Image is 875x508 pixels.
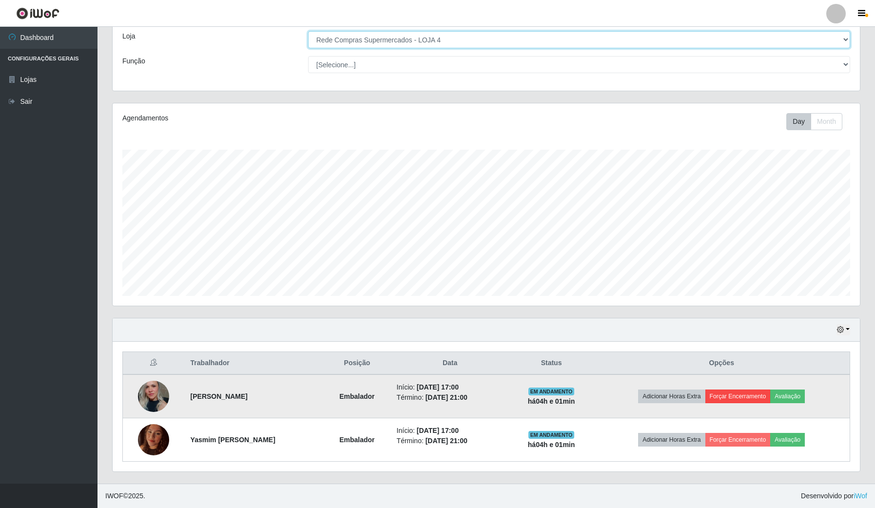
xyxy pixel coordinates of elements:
label: Loja [122,31,135,41]
button: Forçar Encerramento [705,433,771,447]
strong: Embalador [339,436,374,444]
button: Day [786,113,811,130]
span: EM ANDAMENTO [528,388,575,395]
span: Desenvolvido por [801,491,867,501]
time: [DATE] 17:00 [417,427,459,434]
div: Agendamentos [122,113,417,123]
li: Início: [397,382,504,392]
time: [DATE] 17:00 [417,383,459,391]
th: Posição [323,352,390,375]
strong: há 04 h e 01 min [528,397,575,405]
span: IWOF [105,492,123,500]
span: © 2025 . [105,491,145,501]
strong: Embalador [339,392,374,400]
img: CoreUI Logo [16,7,59,20]
strong: [PERSON_NAME] [191,392,248,400]
time: [DATE] 21:00 [426,393,467,401]
button: Avaliação [770,433,805,447]
li: Início: [397,426,504,436]
li: Término: [397,392,504,403]
time: [DATE] 21:00 [426,437,467,445]
th: Trabalhador [185,352,324,375]
button: Month [811,113,842,130]
div: Toolbar with button groups [786,113,850,130]
strong: Yasmim [PERSON_NAME] [191,436,275,444]
button: Adicionar Horas Extra [638,390,705,403]
img: 1741885516826.jpeg [138,373,169,419]
label: Função [122,56,145,66]
strong: há 04 h e 01 min [528,441,575,449]
a: iWof [854,492,867,500]
button: Avaliação [770,390,805,403]
span: EM ANDAMENTO [528,431,575,439]
img: 1751159400475.jpeg [138,419,169,460]
div: First group [786,113,842,130]
li: Término: [397,436,504,446]
button: Adicionar Horas Extra [638,433,705,447]
th: Data [391,352,509,375]
th: Status [509,352,594,375]
button: Forçar Encerramento [705,390,771,403]
th: Opções [594,352,850,375]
